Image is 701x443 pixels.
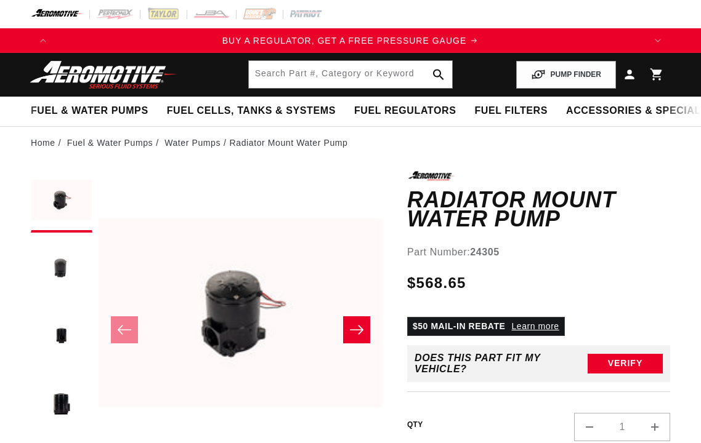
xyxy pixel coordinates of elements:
button: PUMP FINDER [516,61,616,89]
h1: Radiator Mount Water Pump [407,190,670,229]
summary: Fuel & Water Pumps [22,97,158,126]
span: Fuel Filters [474,105,548,118]
summary: Fuel Filters [465,97,557,126]
div: Does This part fit My vehicle? [415,353,588,375]
button: Load image 3 in gallery view [31,306,92,368]
li: Radiator Mount Water Pump [230,136,348,150]
button: Translation missing: en.sections.announcements.next_announcement [646,28,670,53]
a: Water Pumps [164,136,221,150]
img: Aeromotive [26,60,180,89]
a: Learn more [512,321,559,331]
input: Search by Part Number, Category or Keyword [249,61,453,88]
button: Verify [588,354,663,373]
summary: Fuel Cells, Tanks & Systems [158,97,345,126]
button: Slide right [343,316,370,343]
span: BUY A REGULATOR, GET A FREE PRESSURE GAUGE [222,36,467,46]
button: search button [425,61,452,88]
a: Home [31,136,55,150]
nav: breadcrumbs [31,136,670,150]
button: Slide left [111,316,138,343]
summary: Fuel Regulators [345,97,465,126]
div: 1 of 4 [55,34,646,47]
span: Fuel Regulators [354,105,456,118]
strong: 24305 [470,247,500,257]
span: Fuel Cells, Tanks & Systems [167,105,336,118]
p: $50 MAIL-IN REBATE [407,317,565,335]
span: Fuel & Water Pumps [31,105,148,118]
span: $568.65 [407,272,466,294]
a: BUY A REGULATOR, GET A FREE PRESSURE GAUGE [55,34,646,47]
div: Part Number: [407,244,670,260]
button: Load image 1 in gallery view [31,171,92,233]
label: QTY [407,420,423,430]
div: Announcement [55,34,646,47]
a: Fuel & Water Pumps [67,136,153,150]
button: Translation missing: en.sections.announcements.previous_announcement [31,28,55,53]
button: Load image 4 in gallery view [31,374,92,436]
button: Load image 2 in gallery view [31,239,92,300]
